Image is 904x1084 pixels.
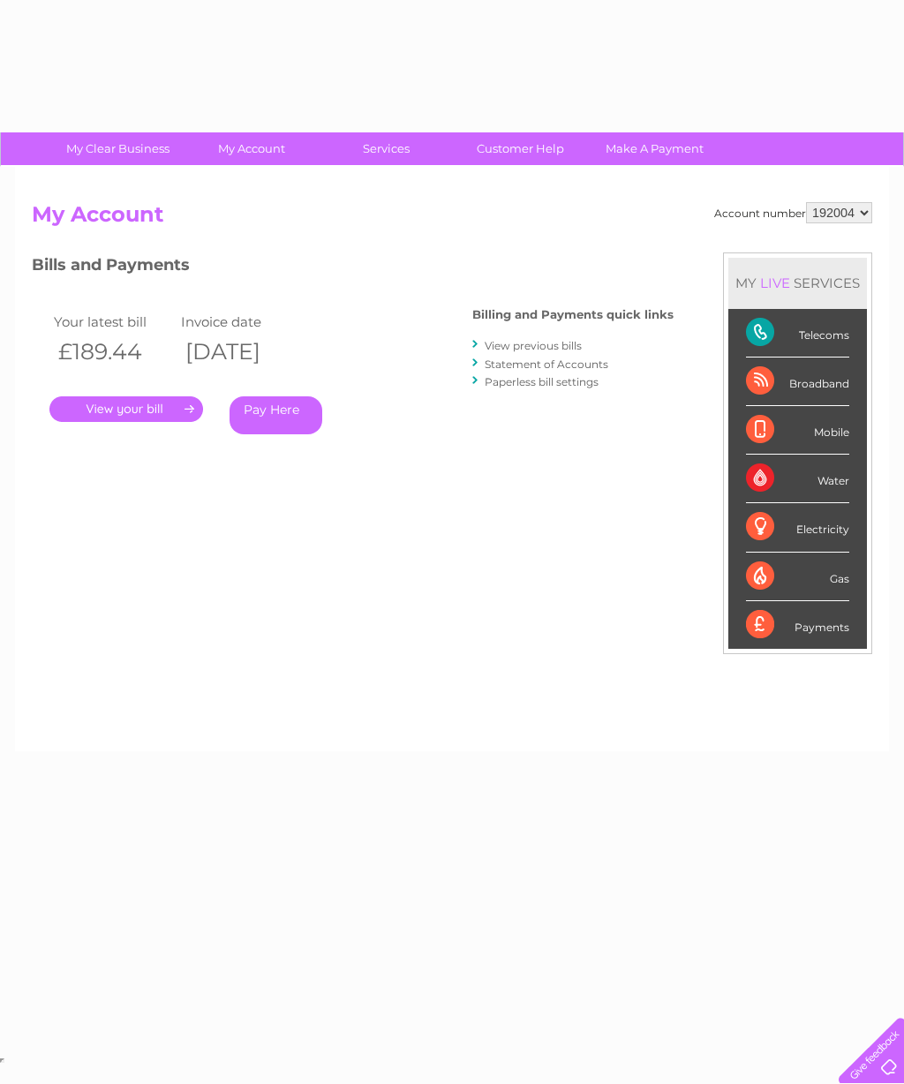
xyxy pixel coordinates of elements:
h3: Bills and Payments [32,252,674,283]
div: Payments [746,601,849,649]
a: Services [313,132,459,165]
a: Statement of Accounts [485,358,608,371]
a: Customer Help [448,132,593,165]
td: Invoice date [177,310,304,334]
td: Your latest bill [49,310,177,334]
div: Account number [714,202,872,223]
h2: My Account [32,202,872,236]
div: MY SERVICES [728,258,867,308]
th: £189.44 [49,334,177,370]
div: LIVE [757,275,794,291]
a: . [49,396,203,422]
a: View previous bills [485,339,582,352]
a: My Account [179,132,325,165]
div: Mobile [746,406,849,455]
div: Gas [746,553,849,601]
a: Paperless bill settings [485,375,599,388]
a: My Clear Business [45,132,191,165]
div: Electricity [746,503,849,552]
h4: Billing and Payments quick links [472,308,674,321]
div: Telecoms [746,309,849,358]
a: Pay Here [230,396,322,434]
div: Water [746,455,849,503]
a: Make A Payment [582,132,727,165]
th: [DATE] [177,334,304,370]
div: Broadband [746,358,849,406]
